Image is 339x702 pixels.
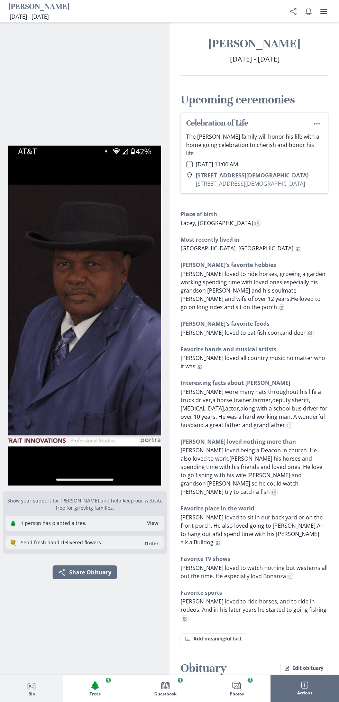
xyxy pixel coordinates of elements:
a: [STREET_ADDRESS][DEMOGRAPHIC_DATA]-[STREET_ADDRESS][DEMOGRAPHIC_DATA] [196,172,310,187]
p: [DATE] 11:00 AM [196,160,238,168]
span: Guestbook [154,692,176,696]
h1: [PERSON_NAME] [8,2,70,12]
span: 1 [178,678,183,683]
button: Add meaningful fact [181,633,246,644]
span: [PERSON_NAME] loved to ride horses, growing a garden working spending time with loved ones especi... [181,270,326,311]
a: Order [140,540,163,547]
h3: Favorite sports [181,589,328,597]
span: [PERSON_NAME] loved to ride horses, and to ride in rodeos. And in his later years he started to g... [181,598,327,613]
button: Share Obituary [286,4,300,18]
p: Show your support for [PERSON_NAME] and help keep our website free for grieving families. [6,497,164,511]
button: Trees [63,675,127,702]
button: Edit fact [295,246,301,252]
button: Ceremony options [311,118,322,129]
h3: Interesting facts about [PERSON_NAME] [181,379,328,387]
span: flowers [10,538,17,547]
span: [PERSON_NAME] loved being a Deacon in church. He also loved to work.[PERSON_NAME] his horses and ... [181,446,322,496]
span: [DATE] - [DATE] [230,54,280,64]
button: Edit fact [278,304,285,311]
img: Photo of Dwight [8,145,161,486]
button: Share Obituary [53,565,117,579]
span: [DATE] - [DATE] [10,13,49,20]
h2: Obituary [181,661,280,676]
button: user menu [317,4,331,18]
span: [PERSON_NAME] loved to watch nothing but westerns all out the time. He especially lovd Bonanza [181,564,328,580]
button: Edit fact [286,422,293,429]
h3: Celebration of Life [186,118,311,128]
button: Guestbook [127,675,203,702]
button: Edit fact [287,573,294,580]
span: [PERSON_NAME] wore many hats throughout his life a truck driver,a horse trainer,farmer,deputy she... [181,388,328,429]
h3: Favorite place in the world [181,504,328,512]
strong: [STREET_ADDRESS][DEMOGRAPHIC_DATA] [196,172,309,179]
button: Notifications [302,4,315,18]
span: 7 [248,678,253,683]
button: Edit fact [271,489,278,496]
span: [GEOGRAPHIC_DATA], [GEOGRAPHIC_DATA] [181,244,293,252]
span: Photos [230,692,244,696]
h3: [PERSON_NAME]'s favorite hobbies [181,261,328,269]
h3: Favorite TV shows [181,555,328,563]
button: Edit fact [215,539,221,546]
p: Send fresh hand-delivered flowers. [21,539,139,546]
button: Edit fact [254,220,261,227]
button: View [143,518,163,529]
span: Bio [28,692,35,696]
button: Edit fact [307,330,314,336]
p: The [PERSON_NAME] family will honor his life with a home going celebration to cherish and honor h... [186,132,322,157]
h3: [PERSON_NAME]'s favorite foods [181,320,328,328]
span: Trees [90,692,101,696]
span: Tree [90,680,100,690]
span: [PERSON_NAME] loved to sit in our back yard or on the front porch. He also loved going to [PERSON... [181,514,323,546]
div: Show portrait image options [3,140,167,486]
button: Actions [271,675,339,702]
button: Edit fact [197,363,203,370]
h3: Most recently lived in [181,235,328,244]
span: [PERSON_NAME] loved all country music no matter who it was [181,354,325,370]
h1: [PERSON_NAME] [181,36,328,51]
button: Edit obituary [280,663,328,674]
h3: Favorite bands and musical artists [181,345,328,353]
span: Actions [297,691,312,695]
h2: Upcoming ceremonies [181,92,328,107]
h3: [PERSON_NAME] loved nothing more than [181,437,328,446]
button: Edit fact [182,615,189,622]
h3: Place of birth [181,210,328,218]
span: [PERSON_NAME] loved to eat fish,coon,and deer [181,329,306,336]
button: Photos [203,675,271,702]
span: 1 [106,678,111,683]
span: Lacey, [GEOGRAPHIC_DATA] [181,219,253,227]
